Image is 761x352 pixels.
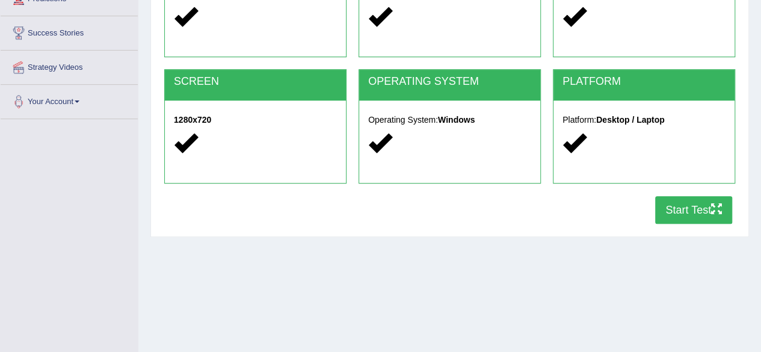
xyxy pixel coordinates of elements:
[562,116,726,125] h5: Platform:
[1,51,138,81] a: Strategy Videos
[596,115,665,125] strong: Desktop / Laptop
[438,115,475,125] strong: Windows
[368,116,531,125] h5: Operating System:
[655,196,732,224] button: Start Test
[174,76,337,88] h2: SCREEN
[368,76,531,88] h2: OPERATING SYSTEM
[1,85,138,115] a: Your Account
[174,115,211,125] strong: 1280x720
[1,16,138,46] a: Success Stories
[562,76,726,88] h2: PLATFORM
